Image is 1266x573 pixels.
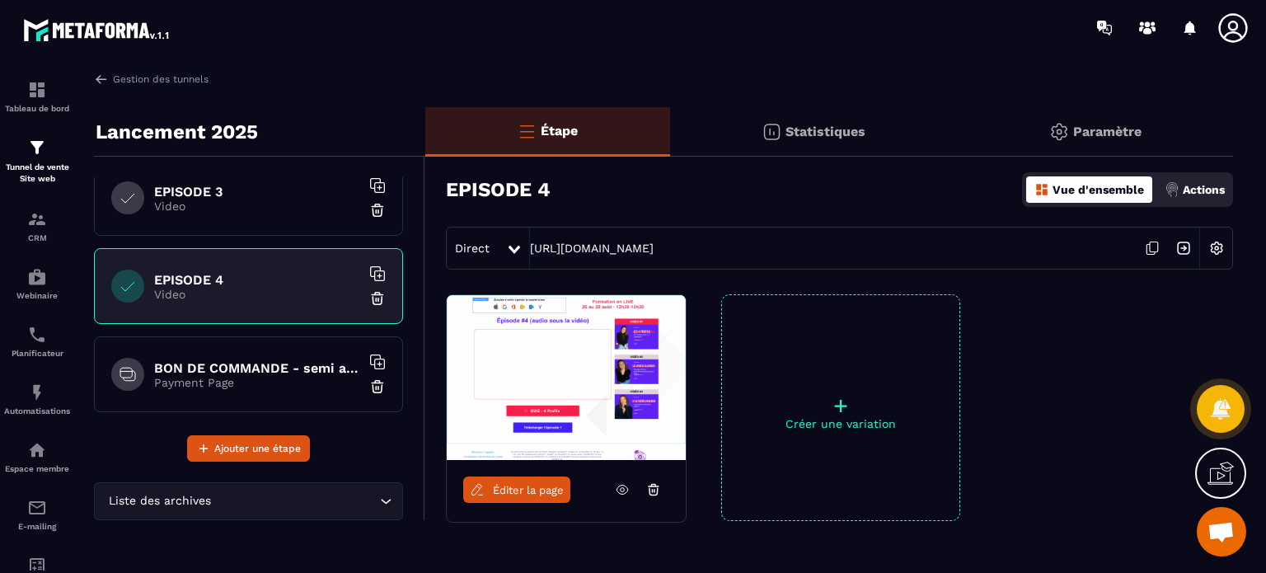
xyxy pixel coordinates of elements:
img: arrow [94,72,109,87]
p: Tableau de bord [4,104,70,113]
img: formation [27,209,47,229]
img: setting-gr.5f69749f.svg [1049,122,1069,142]
a: formationformationTableau de bord [4,68,70,125]
img: stats.20deebd0.svg [762,122,781,142]
a: schedulerschedulerPlanificateur [4,312,70,370]
img: automations [27,267,47,287]
img: automations [27,383,47,402]
p: Webinaire [4,291,70,300]
img: actions.d6e523a2.png [1165,182,1179,197]
p: Paramètre [1073,124,1142,139]
p: Video [154,288,360,301]
img: dashboard-orange.40269519.svg [1034,182,1049,197]
a: automationsautomationsAutomatisations [4,370,70,428]
span: Éditer la page [493,484,564,496]
span: Direct [455,242,490,255]
h6: BON DE COMMANDE - semi autonomie [154,360,360,376]
div: Search for option [94,482,403,520]
p: Automatisations [4,406,70,416]
input: Search for option [214,492,376,510]
p: Lancement 2025 [96,115,258,148]
p: Créer une variation [722,417,959,430]
img: formation [27,80,47,100]
div: Ouvrir le chat [1197,507,1246,557]
p: E-mailing [4,522,70,531]
h6: EPISODE 4 [154,272,360,288]
p: + [722,394,959,417]
p: CRM [4,233,70,242]
p: Video [154,200,360,213]
span: Ajouter une étape [214,440,301,457]
a: Gestion des tunnels [94,72,209,87]
p: Statistiques [785,124,865,139]
img: formation [27,138,47,157]
p: Espace membre [4,464,70,473]
a: formationformationCRM [4,197,70,255]
a: [URL][DOMAIN_NAME] [530,242,654,255]
p: Payment Page [154,376,360,389]
img: automations [27,440,47,460]
img: trash [369,378,386,395]
img: email [27,498,47,518]
button: Ajouter une étape [187,435,310,462]
img: trash [369,290,386,307]
img: arrow-next.bcc2205e.svg [1168,232,1199,264]
h6: EPISODE 3 [154,184,360,200]
p: Vue d'ensemble [1053,183,1144,196]
p: Tunnel de vente Site web [4,162,70,185]
a: automationsautomationsEspace membre [4,428,70,486]
span: Liste des archives [105,492,214,510]
a: Éditer la page [463,477,570,503]
p: Actions [1183,183,1225,196]
a: formationformationTunnel de vente Site web [4,125,70,197]
p: Planificateur [4,349,70,358]
img: image [447,295,686,460]
p: Étape [541,123,578,139]
img: logo [23,15,171,45]
a: automationsautomationsWebinaire [4,255,70,312]
img: scheduler [27,325,47,345]
img: setting-w.858f3a88.svg [1201,232,1232,264]
img: trash [369,202,386,218]
h3: EPISODE 4 [446,178,551,201]
img: bars-o.4a397970.svg [517,121,537,141]
a: emailemailE-mailing [4,486,70,543]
